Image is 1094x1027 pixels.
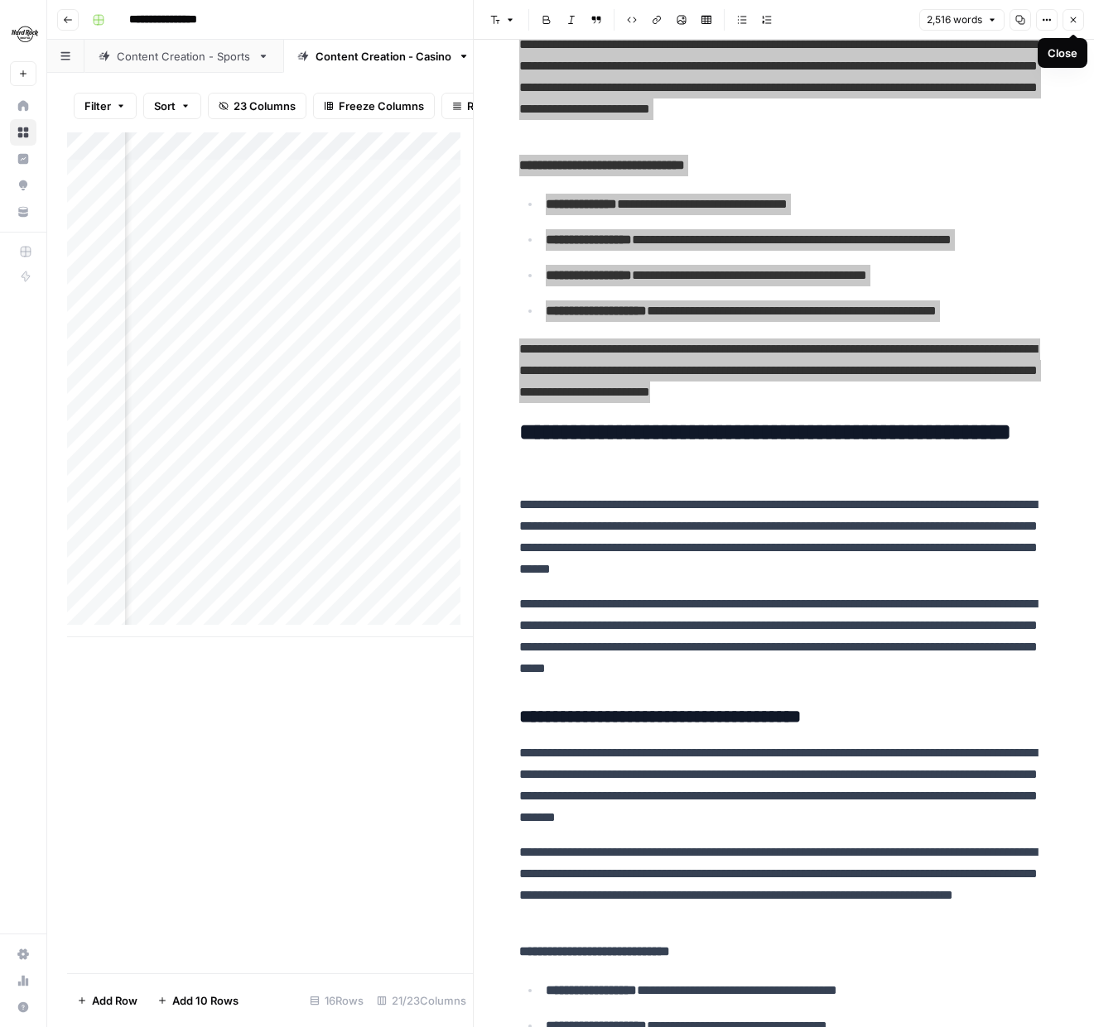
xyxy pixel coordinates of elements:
div: 16 Rows [303,987,370,1014]
button: Add 10 Rows [147,987,248,1014]
button: Sort [143,93,201,119]
button: Help + Support [10,994,36,1020]
div: Content Creation - Casino [316,48,451,65]
span: Freeze Columns [339,98,424,114]
a: Insights [10,146,36,172]
button: Row Height [441,93,537,119]
a: Opportunities [10,172,36,199]
button: 23 Columns [208,93,306,119]
button: Filter [74,93,137,119]
div: 21/23 Columns [370,987,473,1014]
button: Workspace: Hard Rock Digital [10,13,36,55]
span: 23 Columns [234,98,296,114]
button: Add Row [67,987,147,1014]
span: Add 10 Rows [172,992,239,1009]
span: Sort [154,98,176,114]
a: Usage [10,967,36,994]
button: 2,516 words [919,9,1005,31]
a: Browse [10,119,36,146]
button: Freeze Columns [313,93,435,119]
a: Home [10,93,36,119]
span: 2,516 words [927,12,982,27]
span: Filter [84,98,111,114]
a: Settings [10,941,36,967]
div: Content Creation - Sports [117,48,251,65]
a: Content Creation - Casino [283,40,484,73]
img: Hard Rock Digital Logo [10,19,40,49]
div: Close [1048,45,1077,61]
span: Add Row [92,992,137,1009]
a: Your Data [10,199,36,225]
a: Content Creation - Sports [84,40,283,73]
